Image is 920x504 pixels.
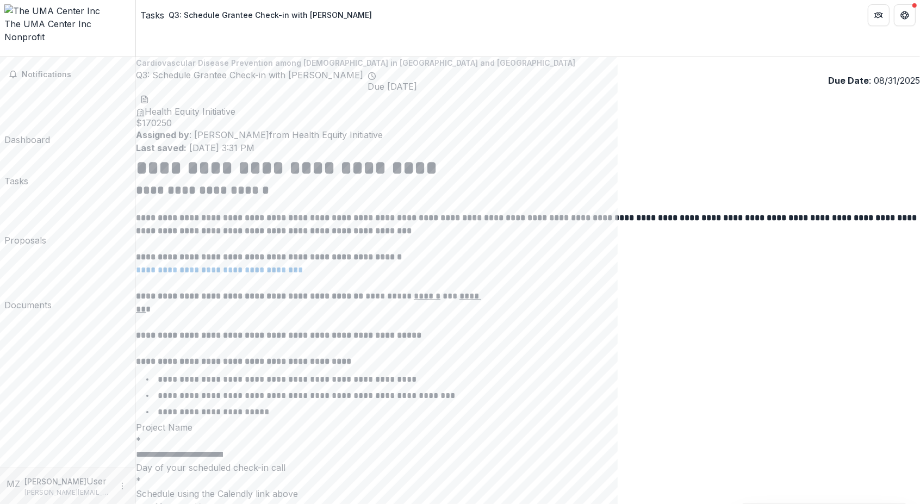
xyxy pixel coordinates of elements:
[140,92,149,105] button: download-word-button
[136,141,920,154] p: [DATE] 3:31 PM
[368,82,417,92] span: Due [DATE]
[4,175,28,188] div: Tasks
[24,488,111,497] p: [PERSON_NAME][EMAIL_ADDRESS][DOMAIN_NAME]
[4,133,50,146] div: Dashboard
[4,251,52,312] a: Documents
[136,57,920,69] p: Cardiovascular Disease Prevention among [DEMOGRAPHIC_DATA] in [GEOGRAPHIC_DATA] and [GEOGRAPHIC_D...
[4,4,131,17] img: The UMA Center Inc
[828,75,869,86] strong: Due Date
[136,142,187,153] strong: Last saved:
[4,32,45,42] span: Nonprofit
[4,151,28,188] a: Tasks
[136,118,920,128] span: $ 170250
[24,476,86,487] p: [PERSON_NAME]
[136,69,363,92] h2: Q3: Schedule Grantee Check-in with [PERSON_NAME]
[145,106,235,117] span: Health Equity Initiative
[136,421,920,434] p: Project Name
[140,7,376,23] nav: breadcrumb
[868,4,890,26] button: Partners
[136,461,920,474] p: Day of your scheduled check-in call
[4,66,131,83] button: Notifications
[4,192,46,247] a: Proposals
[136,129,189,140] strong: Assigned by
[86,475,107,488] p: User
[828,74,920,87] p: : 08/31/2025
[136,128,920,141] p: : [PERSON_NAME] from Health Equity Initiative
[169,9,372,21] div: Q3: Schedule Grantee Check-in with [PERSON_NAME]
[7,477,20,490] div: Martha I. Zapata
[4,234,46,247] div: Proposals
[4,88,50,146] a: Dashboard
[22,70,127,79] span: Notifications
[140,9,164,22] a: Tasks
[4,298,52,312] div: Documents
[136,487,920,500] div: Schedule using the Calendly link above
[116,480,129,493] button: More
[894,4,916,26] button: Get Help
[4,17,131,30] div: The UMA Center Inc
